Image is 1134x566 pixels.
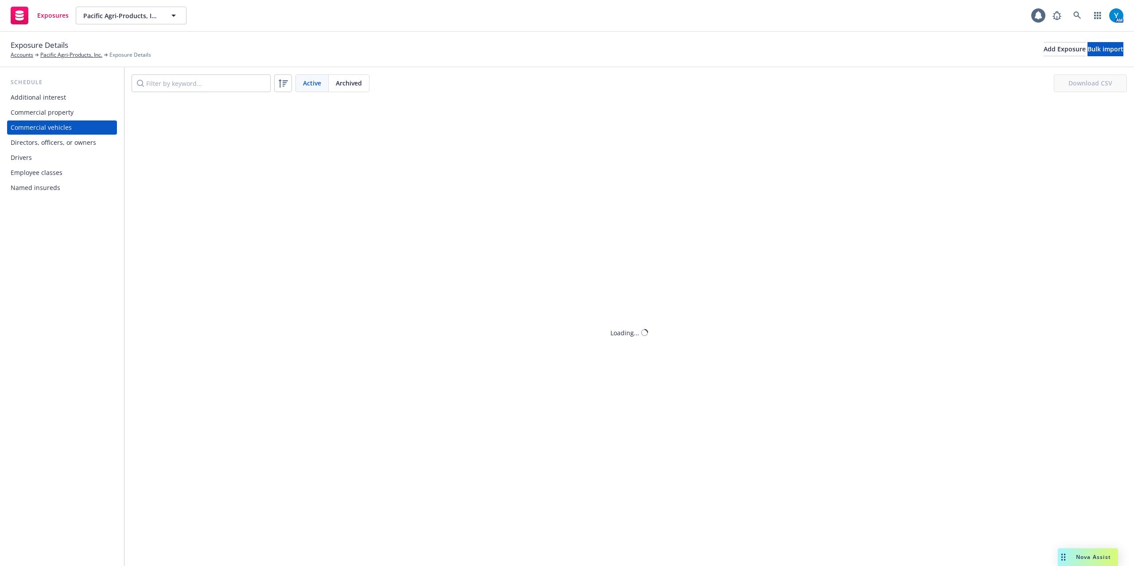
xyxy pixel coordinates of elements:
[610,328,639,337] div: Loading...
[7,136,117,150] a: Directors, officers, or owners
[303,78,321,88] span: Active
[11,39,68,51] span: Exposure Details
[1044,43,1086,56] div: Add Exposure
[7,78,117,87] div: Schedule
[109,51,151,59] span: Exposure Details
[1087,42,1123,56] button: Bulk import
[11,136,96,150] div: Directors, officers, or owners
[132,74,271,92] input: Filter by keyword...
[11,181,60,195] div: Named insureds
[1048,7,1066,24] a: Report a Bug
[11,90,66,105] div: Additional interest
[7,90,117,105] a: Additional interest
[1087,43,1123,56] div: Bulk import
[11,51,33,59] a: Accounts
[11,166,62,180] div: Employee classes
[1109,8,1123,23] img: photo
[83,11,160,20] span: Pacific Agri-Products, Inc.
[11,105,74,120] div: Commercial property
[1058,548,1118,566] button: Nova Assist
[11,151,32,165] div: Drivers
[1044,42,1086,56] button: Add Exposure
[7,3,72,28] a: Exposures
[1089,7,1107,24] a: Switch app
[11,120,72,135] div: Commercial vehicles
[76,7,186,24] button: Pacific Agri-Products, Inc.
[7,120,117,135] a: Commercial vehicles
[37,12,69,19] span: Exposures
[40,51,102,59] a: Pacific Agri-Products, Inc.
[7,151,117,165] a: Drivers
[1068,7,1086,24] a: Search
[7,166,117,180] a: Employee classes
[7,181,117,195] a: Named insureds
[7,105,117,120] a: Commercial property
[336,78,362,88] span: Archived
[1058,548,1069,566] div: Drag to move
[1076,553,1111,561] span: Nova Assist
